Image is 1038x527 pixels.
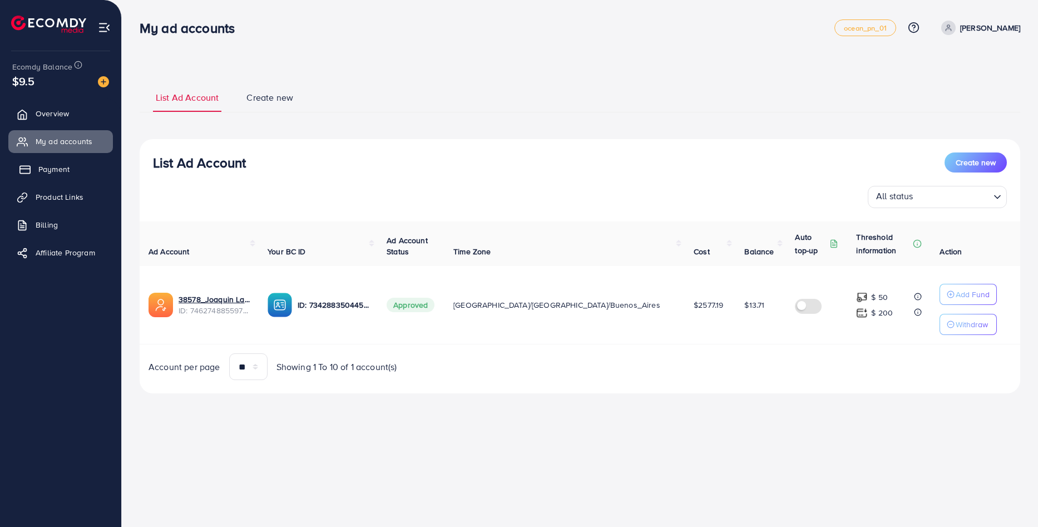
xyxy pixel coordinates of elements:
[956,318,988,331] p: Withdraw
[956,288,990,301] p: Add Fund
[98,21,111,34] img: menu
[871,290,888,304] p: $ 50
[246,91,293,104] span: Create new
[12,61,72,72] span: Ecomdy Balance
[8,158,113,180] a: Payment
[38,164,70,175] span: Payment
[149,361,220,373] span: Account per page
[36,108,69,119] span: Overview
[98,76,109,87] img: image
[945,152,1007,173] button: Create new
[387,235,428,257] span: Ad Account Status
[298,298,369,312] p: ID: 7342883504457252866
[8,242,113,264] a: Affiliate Program
[276,361,397,373] span: Showing 1 To 10 of 1 account(s)
[8,214,113,236] a: Billing
[694,299,723,311] span: $2577.19
[36,247,95,258] span: Affiliate Program
[140,20,244,36] h3: My ad accounts
[36,219,58,230] span: Billing
[36,136,92,147] span: My ad accounts
[8,102,113,125] a: Overview
[387,298,434,312] span: Approved
[8,130,113,152] a: My ad accounts
[156,91,219,104] span: List Ad Account
[149,293,173,317] img: ic-ads-acc.e4c84228.svg
[795,230,827,257] p: Auto top-up
[940,246,962,257] span: Action
[694,246,710,257] span: Cost
[871,306,893,319] p: $ 200
[36,191,83,203] span: Product Links
[8,186,113,208] a: Product Links
[940,314,997,335] button: Withdraw
[856,292,868,303] img: top-up amount
[868,186,1007,208] div: Search for option
[179,294,250,317] div: <span class='underline'>38578_Joaquin Lautaro_1737556624280</span></br>7462748855971168273
[956,157,996,168] span: Create new
[940,284,997,305] button: Add Fund
[937,21,1020,35] a: [PERSON_NAME]
[834,19,896,36] a: ocean_pn_01
[268,293,292,317] img: ic-ba-acc.ded83a64.svg
[453,246,491,257] span: Time Zone
[12,73,35,89] span: $9.5
[856,307,868,319] img: top-up amount
[744,299,764,311] span: $13.71
[917,188,989,205] input: Search for option
[991,477,1030,519] iframe: Chat
[268,246,306,257] span: Your BC ID
[874,188,916,205] span: All status
[856,230,911,257] p: Threshold information
[960,21,1020,35] p: [PERSON_NAME]
[149,246,190,257] span: Ad Account
[453,299,660,311] span: [GEOGRAPHIC_DATA]/[GEOGRAPHIC_DATA]/Buenos_Aires
[179,294,250,305] a: 38578_Joaquin Lautaro_1737556624280
[844,24,887,32] span: ocean_pn_01
[744,246,774,257] span: Balance
[11,16,86,33] img: logo
[179,305,250,316] span: ID: 7462748855971168273
[153,155,246,171] h3: List Ad Account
